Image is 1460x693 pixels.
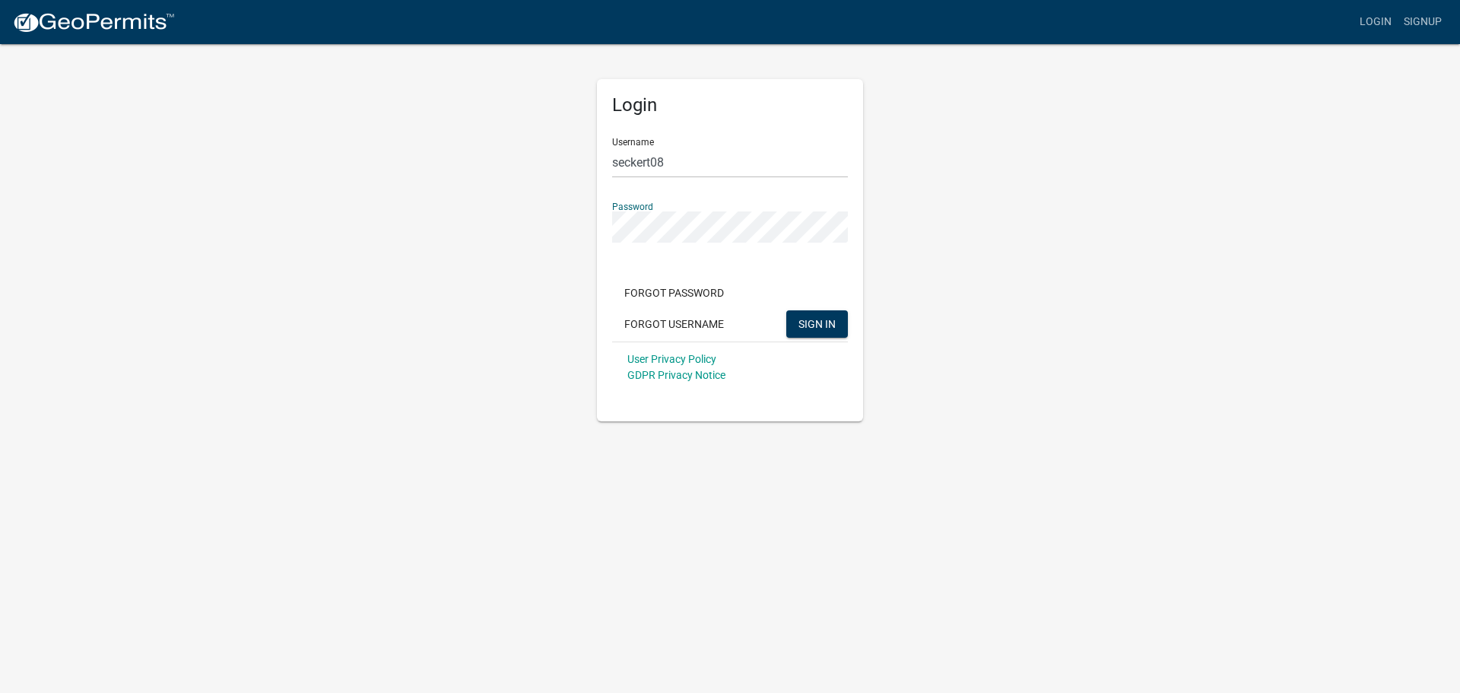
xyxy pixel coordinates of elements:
[1354,8,1398,37] a: Login
[612,279,736,307] button: Forgot Password
[627,353,716,365] a: User Privacy Policy
[786,310,848,338] button: SIGN IN
[798,317,836,329] span: SIGN IN
[612,94,848,116] h5: Login
[612,310,736,338] button: Forgot Username
[1398,8,1448,37] a: Signup
[627,369,725,381] a: GDPR Privacy Notice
